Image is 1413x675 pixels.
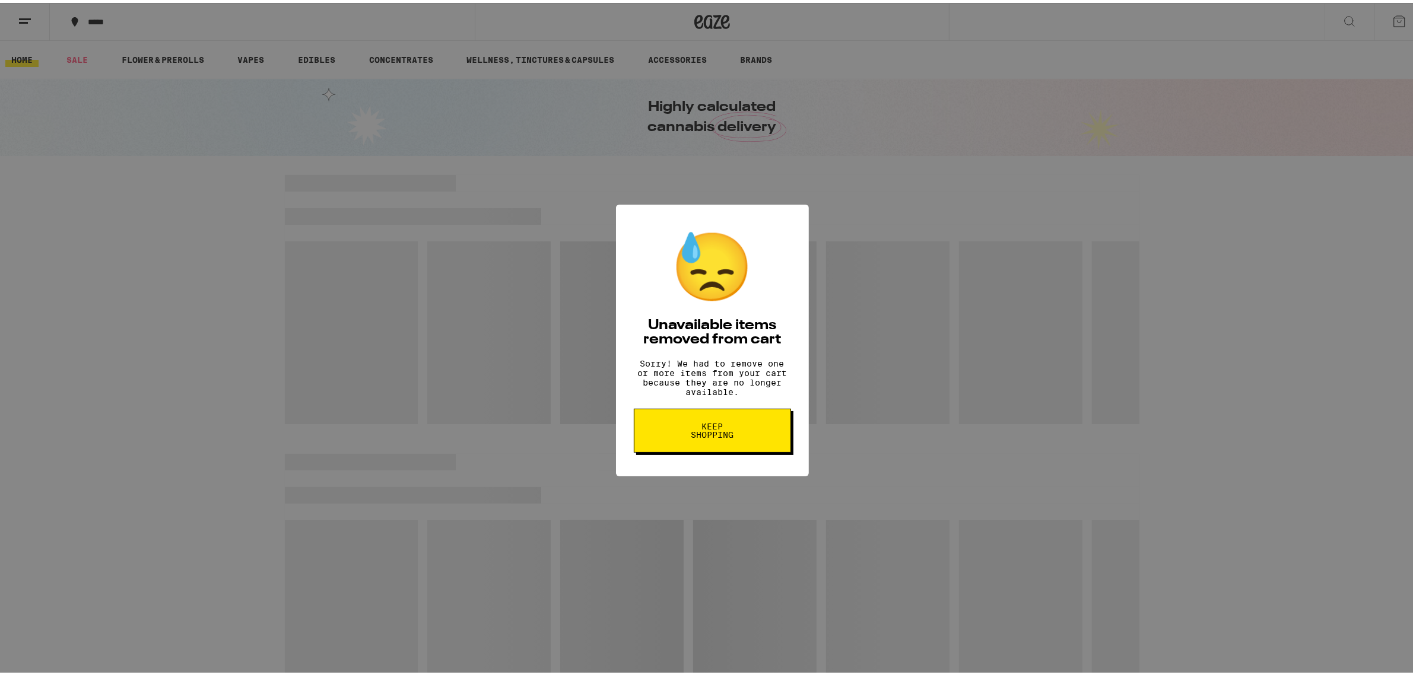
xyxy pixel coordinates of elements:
span: Hi. Need any help? [7,8,85,18]
p: Sorry! We had to remove one or more items from your cart because they are no longer available. [634,356,791,394]
button: Keep Shopping [634,406,791,450]
span: Keep Shopping [682,419,743,436]
div: 😓 [671,225,754,304]
h2: Unavailable items removed from cart [634,316,791,344]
